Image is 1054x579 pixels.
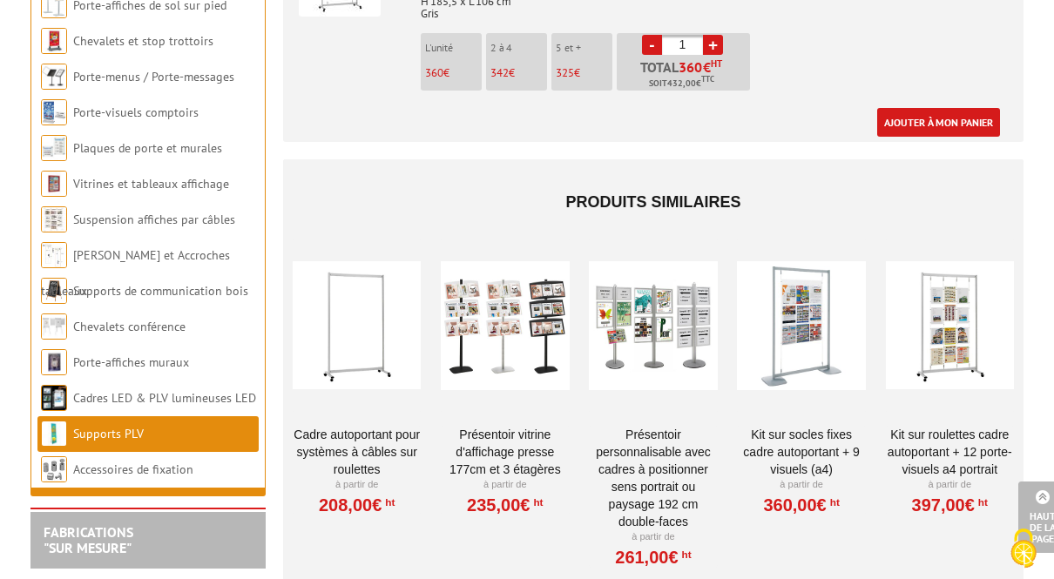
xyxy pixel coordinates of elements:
[589,426,717,530] a: Présentoir personnalisable avec cadres à positionner sens portrait ou paysage 192 cm double-faces
[877,108,1000,137] a: Ajouter à mon panier
[556,67,612,79] p: €
[41,421,67,447] img: Supports PLV
[382,496,395,508] sup: HT
[589,530,717,544] p: À partir de
[73,283,248,299] a: Supports de communication bois
[886,426,1014,478] a: Kit sur roulettes cadre autoportant + 12 porte-visuels A4 Portrait
[73,354,189,370] a: Porte-affiches muraux
[711,57,722,70] sup: HT
[41,385,67,411] img: Cadres LED & PLV lumineuses LED
[1002,527,1045,570] img: Cookies (fenêtre modale)
[556,42,612,54] p: 5 et +
[615,552,691,562] a: 261,00€HT
[467,500,543,510] a: 235,00€HT
[41,171,67,197] img: Vitrines et tableaux affichage
[737,478,865,492] p: À partir de
[530,496,543,508] sup: HT
[701,74,714,84] sup: TTC
[73,426,144,441] a: Supports PLV
[73,69,234,84] a: Porte-menus / Porte-messages
[490,67,547,79] p: €
[41,99,67,125] img: Porte-visuels comptoirs
[565,193,740,211] span: Produits similaires
[73,461,193,477] a: Accessoires de fixation
[73,319,186,334] a: Chevalets conférence
[642,35,662,55] a: -
[41,242,67,268] img: Cimaises et Accroches tableaux
[703,60,711,74] span: €
[649,77,714,91] span: Soit €
[667,77,696,91] span: 432,00
[41,206,67,232] img: Suspension affiches par câbles
[73,104,199,120] a: Porte-visuels comptoirs
[73,390,256,406] a: Cadres LED & PLV lumineuses LED
[73,140,222,156] a: Plaques de porte et murales
[679,549,692,561] sup: HT
[73,212,235,227] a: Suspension affiches par câbles
[41,64,67,90] img: Porte-menus / Porte-messages
[703,35,723,55] a: +
[73,176,229,192] a: Vitrines et tableaux affichage
[293,478,421,492] p: À partir de
[425,65,443,80] span: 360
[41,456,67,482] img: Accessoires de fixation
[41,313,67,340] img: Chevalets conférence
[44,523,133,556] a: FABRICATIONS"Sur Mesure"
[425,42,482,54] p: L'unité
[490,65,509,80] span: 342
[763,500,839,510] a: 360,00€HT
[41,135,67,161] img: Plaques de porte et murales
[556,65,574,80] span: 325
[993,520,1054,579] button: Cookies (fenêtre modale)
[912,500,988,510] a: 397,00€HT
[886,478,1014,492] p: À partir de
[441,426,569,478] a: Présentoir vitrine d'affichage presse 177cm et 3 étagères
[293,426,421,478] a: Cadre autoportant pour systèmes à câbles sur roulettes
[975,496,988,508] sup: HT
[490,42,547,54] p: 2 à 4
[319,500,395,510] a: 208,00€HT
[621,60,750,91] p: Total
[441,478,569,492] p: À partir de
[827,496,840,508] sup: HT
[41,28,67,54] img: Chevalets et stop trottoirs
[737,426,865,478] a: Kit sur socles fixes Cadre autoportant + 9 visuels (A4)
[425,67,482,79] p: €
[41,349,67,375] img: Porte-affiches muraux
[679,60,703,74] span: 360
[73,33,213,49] a: Chevalets et stop trottoirs
[41,247,230,299] a: [PERSON_NAME] et Accroches tableaux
